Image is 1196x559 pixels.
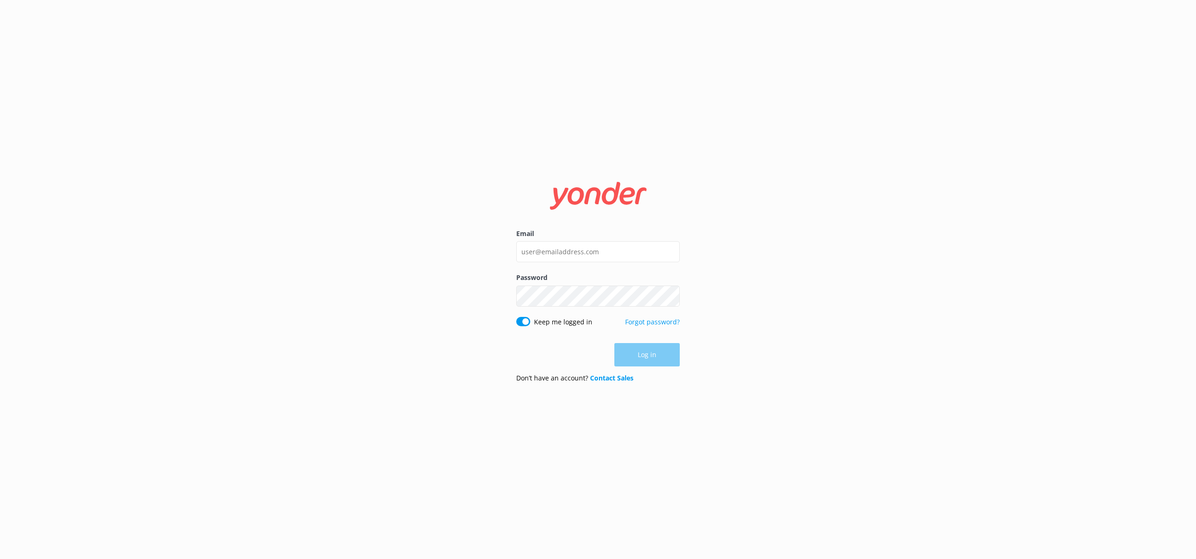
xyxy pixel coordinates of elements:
[534,317,592,327] label: Keep me logged in
[516,373,634,383] p: Don’t have an account?
[516,229,680,239] label: Email
[516,241,680,262] input: user@emailaddress.com
[516,272,680,283] label: Password
[661,287,680,305] button: Show password
[590,373,634,382] a: Contact Sales
[625,317,680,326] a: Forgot password?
